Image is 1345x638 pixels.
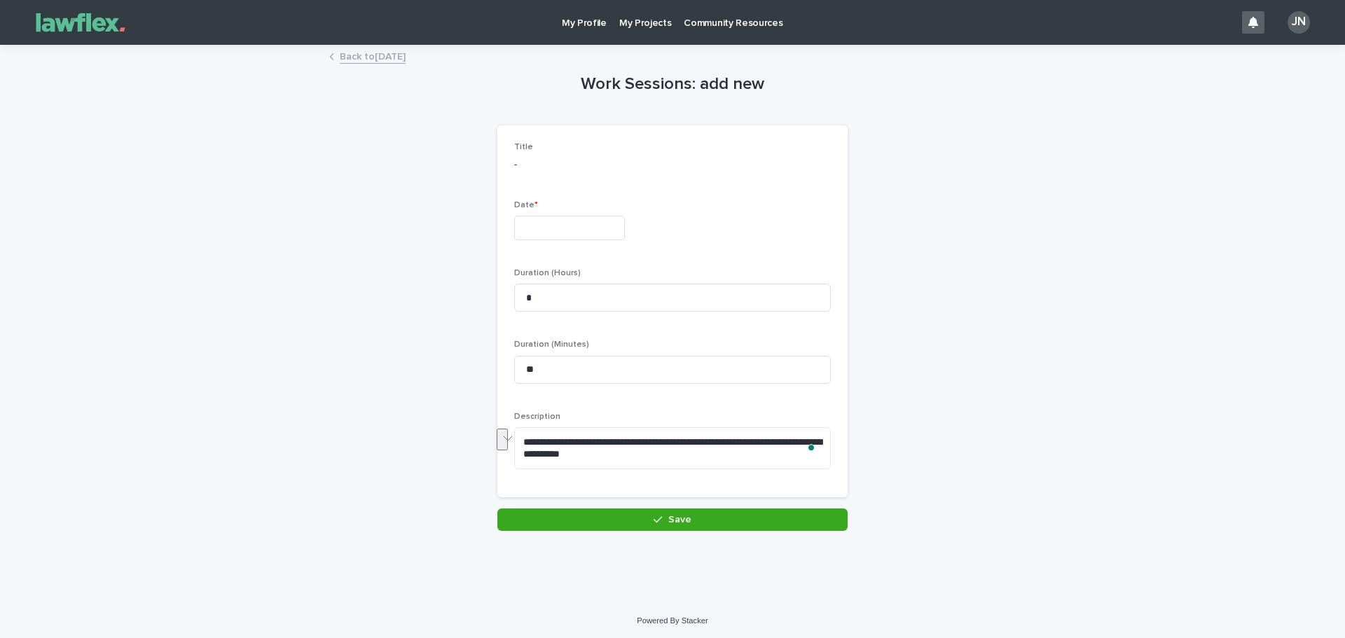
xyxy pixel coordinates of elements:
[637,616,708,625] a: Powered By Stacker
[668,515,691,525] span: Save
[497,508,848,531] button: Save
[340,48,406,64] a: Back to[DATE]
[514,340,589,349] span: Duration (Minutes)
[1288,11,1310,34] div: JN
[514,201,538,209] span: Date
[514,158,831,172] p: -
[514,412,560,421] span: Description
[28,8,133,36] img: Gnvw4qrBSHOAfo8VMhG6
[497,74,848,95] h1: Work Sessions: add new
[514,269,581,277] span: Duration (Hours)
[514,143,533,151] span: Title
[514,427,831,469] textarea: To enrich screen reader interactions, please activate Accessibility in Grammarly extension settings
